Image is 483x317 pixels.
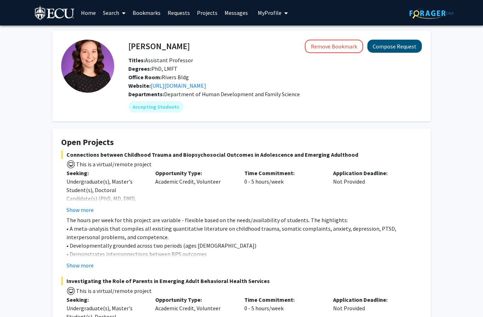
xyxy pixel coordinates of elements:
b: Departments: [128,91,164,98]
p: Seeking: [66,295,145,304]
span: Connections between Childhood Trauma and Biopsychosocial Outcomes in Adolescence and Emerging Adu... [61,150,422,159]
span: Assistant Professor [128,57,193,64]
p: The hours per week for this project are variable - flexible based on the needs/availability of st... [66,216,422,224]
p: • Demonstrates interconnections between BPS outcomes [66,250,422,258]
span: Investigating the Role of Parents in Emerging Adult Behavioral Health Services [61,277,422,285]
p: • A meta-analysis that compiles all existing quantitative literature on childhood trauma, somatic... [66,224,422,241]
h4: Open Projects [61,137,422,148]
a: Requests [164,0,193,25]
p: Application Deadline: [333,169,411,177]
p: Time Commitment: [244,169,322,177]
div: 0 - 5 hours/week [239,169,328,214]
span: This is a virtual/remote project [75,287,152,294]
button: Show more [66,206,94,214]
span: Department of Human Development and Family Science [164,91,300,98]
p: • Developmentally grounded across two periods (ages [DEMOGRAPHIC_DATA]) [66,241,422,250]
a: Messages [221,0,251,25]
h4: [PERSON_NAME] [128,40,190,53]
span: PhD, LMFT [128,65,178,72]
button: Compose Request to Kayla Fitzke [367,40,422,53]
a: Bookmarks [129,0,164,25]
div: Undergraduate(s), Master's Student(s), Doctoral Candidate(s) (PhD, MD, DMD, PharmD, etc.) [66,177,145,211]
b: Titles: [128,57,145,64]
p: Application Deadline: [333,295,411,304]
a: Projects [193,0,221,25]
iframe: Chat [5,285,30,312]
a: Opens in a new tab [151,82,206,89]
button: Remove Bookmark [305,40,363,53]
p: Opportunity Type: [155,169,233,177]
img: East Carolina University Logo [35,6,75,22]
p: Opportunity Type: [155,295,233,304]
span: My Profile [258,9,281,16]
mat-chip: Accepting Students [128,101,184,113]
span: This is a virtual/remote project [75,161,152,168]
button: Show more [66,261,94,270]
p: Seeking: [66,169,145,177]
a: Search [99,0,129,25]
p: Time Commitment: [244,295,322,304]
span: Rivers Bldg [128,74,189,81]
div: Not Provided [328,169,417,214]
b: Office Room: [128,74,162,81]
img: ForagerOne Logo [409,8,454,19]
img: Profile Picture [61,40,114,93]
b: Website: [128,82,151,89]
a: Home [77,0,99,25]
b: Degrees: [128,65,151,72]
div: Academic Credit, Volunteer [150,169,239,214]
